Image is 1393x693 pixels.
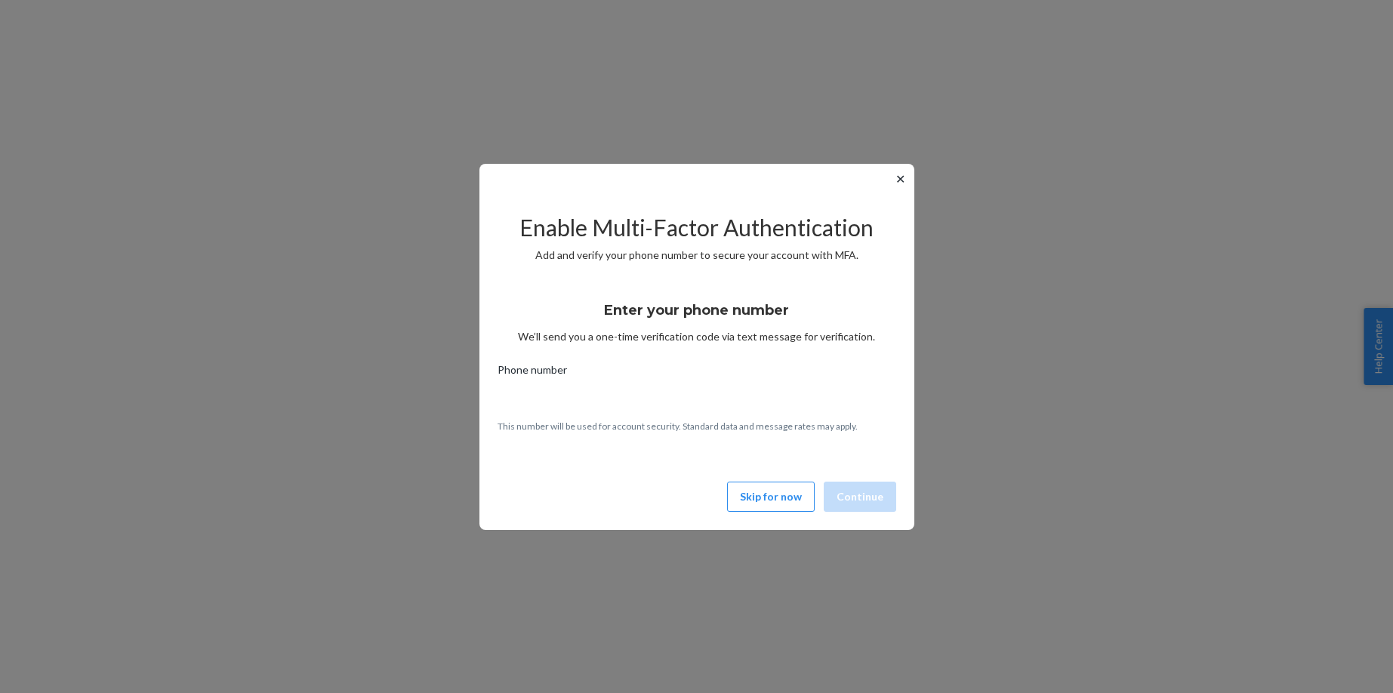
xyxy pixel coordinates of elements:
[498,248,896,263] p: Add and verify your phone number to secure your account with MFA.
[498,215,896,240] h2: Enable Multi-Factor Authentication
[498,288,896,344] div: We’ll send you a one-time verification code via text message for verification.
[824,482,896,512] button: Continue
[892,170,908,188] button: ✕
[498,362,567,383] span: Phone number
[727,482,815,512] button: Skip for now
[604,300,789,320] h3: Enter your phone number
[498,420,896,433] p: This number will be used for account security. Standard data and message rates may apply.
